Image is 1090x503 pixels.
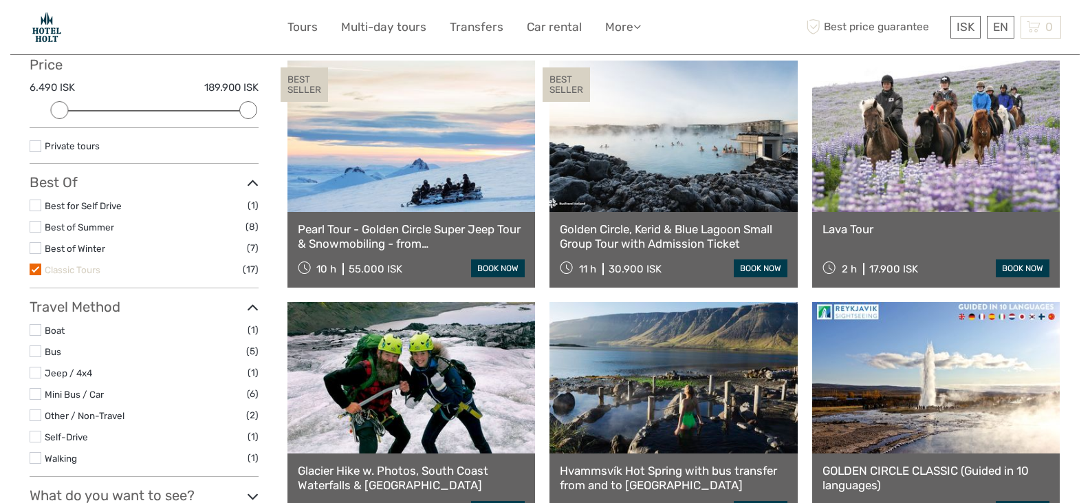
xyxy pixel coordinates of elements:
[471,259,525,277] a: book now
[957,20,974,34] span: ISK
[349,263,402,275] div: 55.000 ISK
[30,56,259,73] h3: Price
[30,299,259,315] h3: Travel Method
[248,450,259,466] span: (1)
[30,10,64,44] img: Hotel Holt
[158,21,175,38] button: Open LiveChat chat widget
[560,464,787,492] a: Hvammsvík Hot Spring with bus transfer from and to [GEOGRAPHIC_DATA]
[45,222,114,233] a: Best of Summer
[579,263,596,275] span: 11 h
[560,222,787,250] a: Golden Circle, Kerid & Blue Lagoon Small Group Tour with Admission Ticket
[869,263,918,275] div: 17.900 ISK
[341,17,426,37] a: Multi-day tours
[30,81,75,95] label: 6.490 ISK
[450,17,503,37] a: Transfers
[45,389,104,400] a: Mini Bus / Car
[45,367,92,378] a: Jeep / 4x4
[204,81,259,95] label: 189.900 ISK
[609,263,662,275] div: 30.900 ISK
[287,17,318,37] a: Tours
[45,431,88,442] a: Self-Drive
[247,386,259,402] span: (6)
[298,464,525,492] a: Glacier Hike w. Photos, South Coast Waterfalls & [GEOGRAPHIC_DATA]
[246,343,259,359] span: (5)
[996,259,1049,277] a: book now
[298,222,525,250] a: Pearl Tour - Golden Circle Super Jeep Tour & Snowmobiling - from [GEOGRAPHIC_DATA]
[842,263,857,275] span: 2 h
[45,264,100,275] a: Classic Tours
[45,410,124,421] a: Other / Non-Travel
[987,16,1014,39] div: EN
[316,263,336,275] span: 10 h
[243,261,259,277] span: (17)
[527,17,582,37] a: Car rental
[605,17,641,37] a: More
[246,219,259,235] span: (8)
[45,243,105,254] a: Best of Winter
[1043,20,1055,34] span: 0
[822,464,1050,492] a: GOLDEN CIRCLE CLASSIC (Guided in 10 languages)
[248,197,259,213] span: (1)
[246,407,259,423] span: (2)
[822,222,1050,236] a: Lava Tour
[45,346,61,357] a: Bus
[248,429,259,445] span: (1)
[45,140,100,151] a: Private tours
[734,259,787,277] a: book now
[30,174,259,191] h3: Best Of
[248,322,259,338] span: (1)
[248,365,259,381] span: (1)
[45,453,77,464] a: Walking
[543,67,590,102] div: BEST SELLER
[19,24,155,35] p: We're away right now. Please check back later!
[45,325,65,336] a: Boat
[281,67,328,102] div: BEST SELLER
[803,16,947,39] span: Best price guarantee
[45,200,122,211] a: Best for Self Drive
[247,240,259,256] span: (7)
